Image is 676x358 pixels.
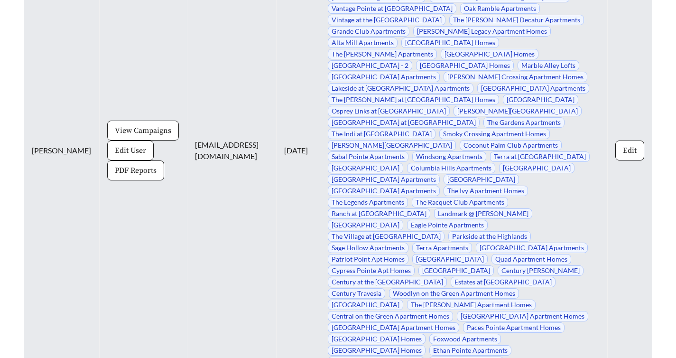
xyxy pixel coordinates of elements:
[460,3,540,14] span: Oak Ramble Apartments
[429,334,501,344] span: Foxwood Apartments
[407,300,536,310] span: The [PERSON_NAME] Apartment Homes
[441,49,538,59] span: [GEOGRAPHIC_DATA] Homes
[457,311,588,321] span: [GEOGRAPHIC_DATA] Apartment Homes
[115,125,171,136] span: View Campaigns
[328,151,408,162] span: Sabal Pointe Apartments
[448,231,531,242] span: Parkside at the Highlands
[328,15,445,25] span: Vintage at the [GEOGRAPHIC_DATA]
[328,334,426,344] span: [GEOGRAPHIC_DATA] Homes
[498,265,583,276] span: Century [PERSON_NAME]
[328,254,408,264] span: Patriot Point Apt Homes
[328,311,453,321] span: Central on the Green Apartment Homes
[328,49,437,59] span: The [PERSON_NAME] Apartments
[107,160,164,180] button: PDF Reports
[444,72,587,82] span: [PERSON_NAME] Crossing Apartment Homes
[413,26,551,37] span: [PERSON_NAME] Legacy Apartment Homes
[463,322,565,333] span: Paces Pointe Apartment Homes
[328,60,412,71] span: [GEOGRAPHIC_DATA] - 2
[328,186,440,196] span: [GEOGRAPHIC_DATA] Apartments
[401,38,499,48] span: [GEOGRAPHIC_DATA] Homes
[107,141,154,160] button: Edit User
[328,265,415,276] span: Cypress Pointe Apt Homes
[328,72,440,82] span: [GEOGRAPHIC_DATA] Apartments
[460,140,562,151] span: Coconut Palm Club Apartments
[491,254,571,264] span: Quad Apartment Homes
[444,174,519,185] span: [GEOGRAPHIC_DATA]
[454,106,582,116] span: [PERSON_NAME][GEOGRAPHIC_DATA]
[328,288,385,299] span: Century Travesia
[328,129,435,139] span: The Indi at [GEOGRAPHIC_DATA]
[107,121,179,141] button: View Campaigns
[490,151,590,162] span: Terra at [GEOGRAPHIC_DATA]
[328,38,398,48] span: Alta Mill Apartments
[503,94,578,105] span: [GEOGRAPHIC_DATA]
[328,140,456,151] span: [PERSON_NAME][GEOGRAPHIC_DATA]
[328,94,499,105] span: The [PERSON_NAME] at [GEOGRAPHIC_DATA] Homes
[328,174,440,185] span: [GEOGRAPHIC_DATA] Apartments
[328,3,456,14] span: Vantage Pointe at [GEOGRAPHIC_DATA]
[615,141,644,160] button: Edit
[328,106,450,116] span: Osprey Links at [GEOGRAPHIC_DATA]
[518,60,579,71] span: Marble Alley Lofts
[623,145,637,156] span: Edit
[328,345,426,356] span: [GEOGRAPHIC_DATA] Homes
[328,197,408,207] span: The Legends Apartments
[449,15,584,25] span: The [PERSON_NAME] Decatur Apartments
[328,117,480,128] span: [GEOGRAPHIC_DATA] at [GEOGRAPHIC_DATA]
[444,186,528,196] span: The Ivy Apartment Homes
[115,145,146,156] span: Edit User
[328,231,444,242] span: The Village at [GEOGRAPHIC_DATA]
[328,277,447,287] span: Century at the [GEOGRAPHIC_DATA]
[412,151,486,162] span: Windsong Apartments
[328,243,408,253] span: Sage Hollow Apartments
[328,220,403,230] span: [GEOGRAPHIC_DATA]
[407,163,495,173] span: Columbia Hills Apartments
[107,125,179,134] a: View Campaigns
[328,163,403,173] span: [GEOGRAPHIC_DATA]
[439,129,550,139] span: Smoky Crossing Apartment Homes
[328,208,430,219] span: Ranch at [GEOGRAPHIC_DATA]
[477,83,589,94] span: [GEOGRAPHIC_DATA] Apartments
[389,288,519,299] span: Woodlyn on the Green Apartment Homes
[416,60,514,71] span: [GEOGRAPHIC_DATA] Homes
[483,117,565,128] span: The Gardens Apartments
[407,220,488,230] span: Eagle Pointe Apartments
[107,145,154,154] a: Edit User
[429,345,511,356] span: Ethan Pointe Apartments
[328,83,473,94] span: Lakeside at [GEOGRAPHIC_DATA] Apartments
[418,265,494,276] span: [GEOGRAPHIC_DATA]
[476,243,588,253] span: [GEOGRAPHIC_DATA] Apartments
[328,322,459,333] span: [GEOGRAPHIC_DATA] Apartment Homes
[328,300,403,310] span: [GEOGRAPHIC_DATA]
[499,163,574,173] span: [GEOGRAPHIC_DATA]
[412,197,508,207] span: The Racquet Club Apartments
[412,254,488,264] span: [GEOGRAPHIC_DATA]
[115,165,157,176] span: PDF Reports
[412,243,472,253] span: Terra Apartments
[434,208,532,219] span: Landmark @ [PERSON_NAME]
[451,277,556,287] span: Estates at [GEOGRAPHIC_DATA]
[328,26,409,37] span: Grande Club Apartments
